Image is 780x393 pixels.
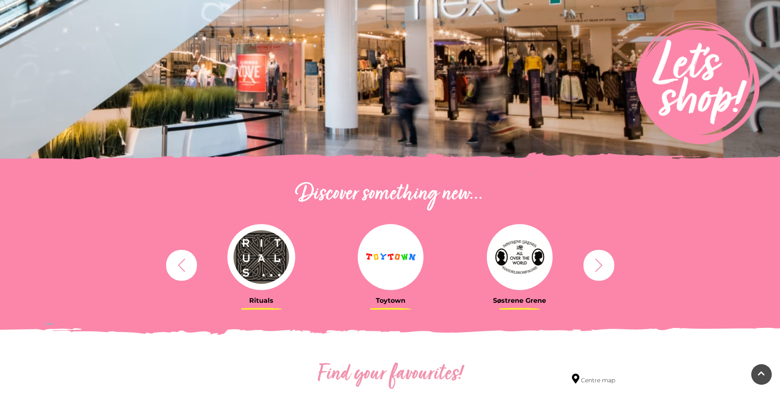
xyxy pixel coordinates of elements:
[461,224,578,304] a: Søstrene Grene
[203,224,320,304] a: Rituals
[332,297,449,304] h3: Toytown
[461,297,578,304] h3: Søstrene Grene
[162,181,618,208] h2: Discover something new...
[572,374,615,385] a: Centre map
[332,224,449,304] a: Toytown
[203,297,320,304] h3: Rituals
[240,361,540,388] h2: Find your favourites!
